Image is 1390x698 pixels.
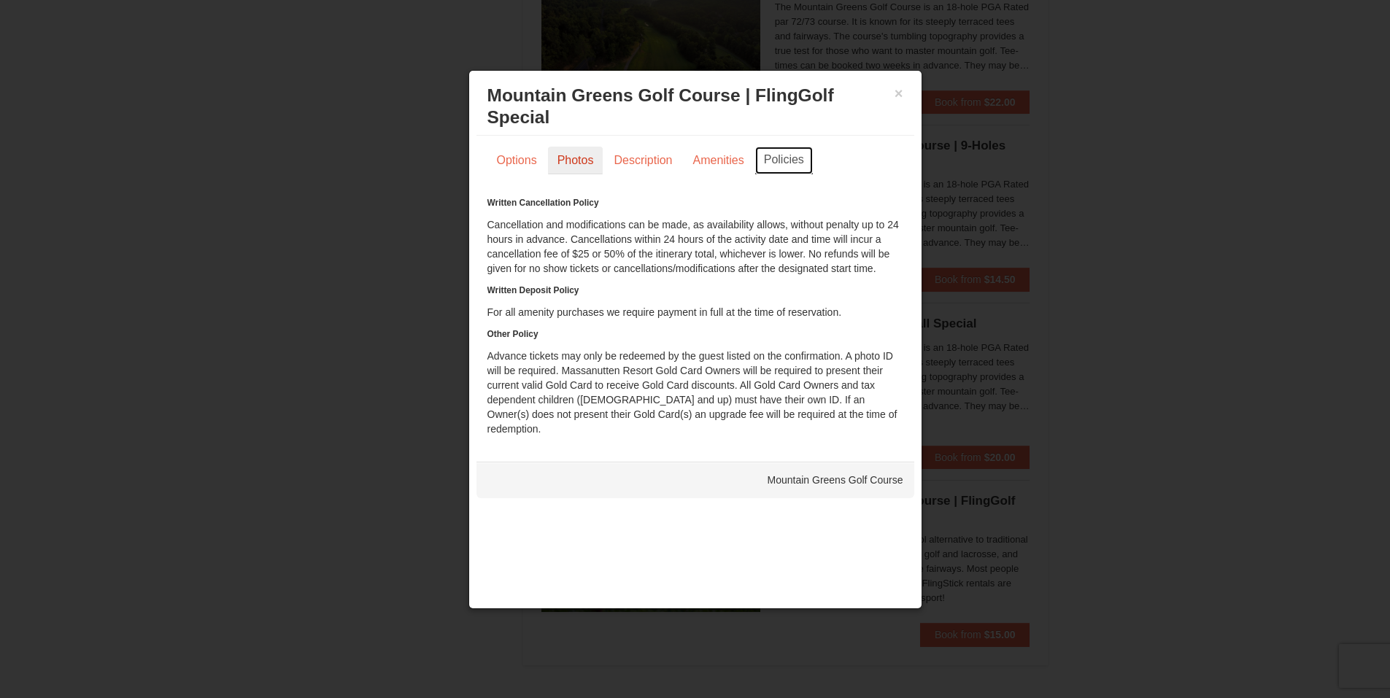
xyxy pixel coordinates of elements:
a: Options [487,147,547,174]
a: Policies [755,147,813,174]
h6: Written Deposit Policy [487,283,903,298]
a: Description [604,147,682,174]
button: × [895,86,903,101]
div: Cancellation and modifications can be made, as availability allows, without penalty up to 24 hour... [487,195,903,436]
h6: Written Cancellation Policy [487,195,903,210]
h3: Mountain Greens Golf Course | FlingGolf Special [487,85,903,128]
a: Photos [548,147,603,174]
a: Amenities [683,147,753,174]
h6: Other Policy [487,327,903,341]
div: Mountain Greens Golf Course [476,462,914,498]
